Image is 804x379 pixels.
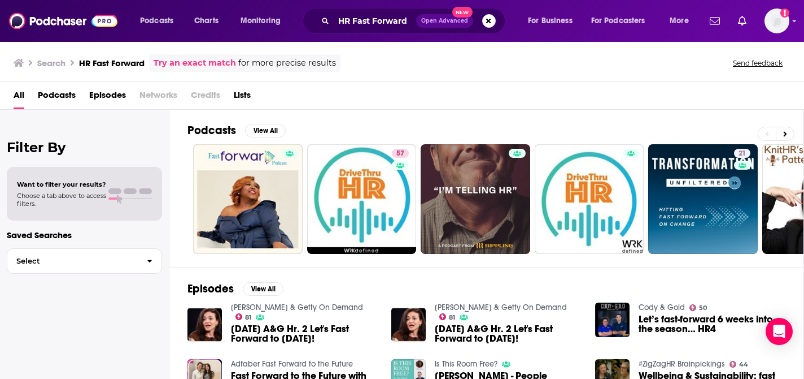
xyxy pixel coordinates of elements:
[739,148,746,160] span: 21
[245,315,251,320] span: 81
[591,13,645,29] span: For Podcasters
[764,8,789,33] img: User Profile
[639,359,725,369] a: #ZigZagHR Brainpickings
[238,57,336,70] span: for more precise results
[739,362,748,367] span: 44
[194,13,219,29] span: Charts
[17,192,106,208] span: Choose a tab above to access filters.
[435,324,582,343] a: 4/9/18 A&G Hr. 2 Let's Fast Forward to Today!
[648,144,758,254] a: 21
[38,86,76,109] a: Podcasts
[421,18,468,24] span: Open Advanced
[392,149,409,158] a: 57
[766,318,793,345] div: Open Intercom Messenger
[7,230,162,240] p: Saved Searches
[231,324,378,343] a: 4/9/18 A&G Hr. 2 Let's Fast Forward to Today!
[520,12,587,30] button: open menu
[139,86,177,109] span: Networks
[187,308,222,342] img: 4/9/18 A&G Hr. 2 Let's Fast Forward to Today!
[187,282,283,296] a: EpisodesView All
[639,303,685,312] a: Cody & Gold
[187,123,286,137] a: PodcastsView All
[670,13,689,29] span: More
[231,303,363,312] a: Armstrong & Getty On Demand
[528,13,573,29] span: For Business
[764,8,789,33] span: Logged in as systemsteam
[764,8,789,33] button: Show profile menu
[140,13,173,29] span: Podcasts
[396,148,404,160] span: 57
[307,144,417,254] a: 57
[452,7,473,18] span: New
[89,86,126,109] a: Episodes
[689,304,707,311] a: 50
[662,12,703,30] button: open menu
[729,361,749,368] a: 44
[391,308,426,342] img: 4/9/18 A&G Hr. 2 Let's Fast Forward to Today!
[439,313,456,320] a: 81
[79,58,145,68] h3: HR Fast Forward
[7,257,138,265] span: Select
[416,14,473,28] button: Open AdvancedNew
[245,124,286,137] button: View All
[639,315,785,334] a: Let’s fast-forward 6 weeks into the season… HR4
[334,12,416,30] input: Search podcasts, credits, & more...
[231,359,353,369] a: Adfaber Fast Forward to the Future
[780,8,789,18] svg: Add a profile image
[7,139,162,156] h2: Filter By
[584,12,662,30] button: open menu
[7,248,162,274] button: Select
[187,12,225,30] a: Charts
[14,86,24,109] a: All
[435,324,582,343] span: [DATE] A&G Hr. 2 Let's Fast Forward to [DATE]!
[17,180,106,188] span: Want to filter your results?
[435,303,567,312] a: Armstrong & Getty On Demand
[734,149,750,158] a: 21
[705,11,724,31] a: Show notifications dropdown
[191,86,220,109] span: Credits
[449,315,455,320] span: 81
[233,12,295,30] button: open menu
[187,282,234,296] h2: Episodes
[241,13,281,29] span: Monitoring
[313,8,516,34] div: Search podcasts, credits, & more...
[733,11,751,31] a: Show notifications dropdown
[699,305,707,311] span: 50
[132,12,188,30] button: open menu
[9,10,117,32] img: Podchaser - Follow, Share and Rate Podcasts
[243,282,283,296] button: View All
[729,58,786,68] button: Send feedback
[37,58,65,68] h3: Search
[235,313,252,320] a: 81
[154,57,236,70] a: Try an exact match
[231,324,378,343] span: [DATE] A&G Hr. 2 Let's Fast Forward to [DATE]!
[595,303,630,337] img: Let’s fast-forward 6 weeks into the season… HR4
[234,86,251,109] a: Lists
[187,123,236,137] h2: Podcasts
[435,359,497,369] a: Is This Room Free?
